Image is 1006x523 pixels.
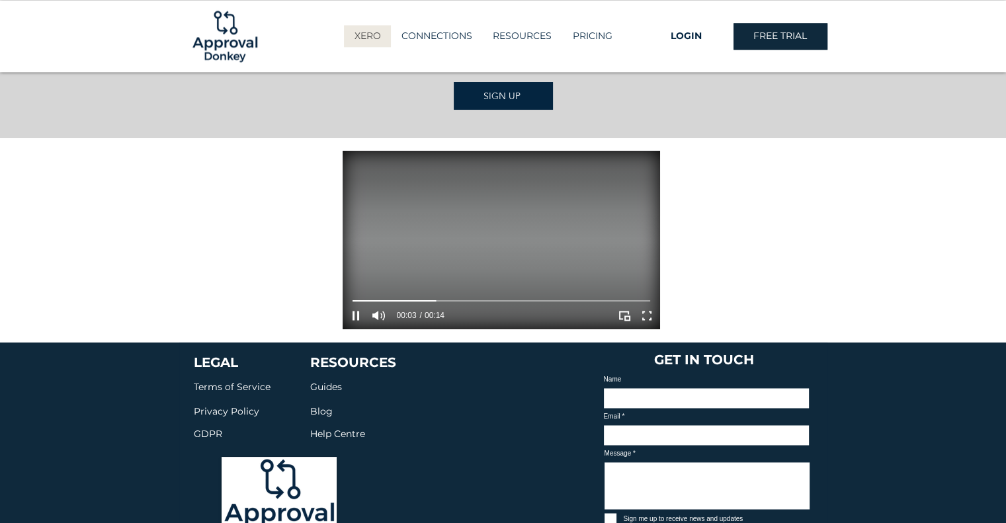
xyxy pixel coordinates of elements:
[753,30,807,43] span: FREE TRIAL
[391,25,482,47] a: CONNECTIONS
[189,1,261,72] img: Logo-01.png
[734,23,827,50] a: FREE TRIAL
[604,413,809,420] label: Email
[194,380,271,393] a: Terms of Service
[397,311,417,319] span: 00:03
[420,311,444,319] span: 00:14
[370,307,387,324] button: Mute
[310,403,333,418] a: Blog
[194,403,259,418] a: Privacy Policy
[310,381,342,393] span: Guides
[348,25,388,47] p: XERO
[624,515,743,522] span: Sign me up to receive news and updates
[194,428,222,440] span: GDPR
[310,425,365,440] a: Help Centre
[616,307,633,324] button: Play Picture-in-Picture
[654,352,754,368] span: GET IN TOUCH
[194,405,259,417] span: Privacy Policy
[343,151,660,329] div: Your Video Title Video Player
[483,90,521,102] span: SIGN UP
[310,428,365,440] span: Help Centre
[194,381,271,393] span: Terms of Service
[327,25,640,47] nav: Site
[194,354,238,370] a: LEGAL
[347,307,364,324] button: Pause
[562,25,622,47] a: PRICING
[640,23,734,50] a: LOGIN
[310,378,342,393] a: Guides
[310,354,396,370] span: RESOURCES
[194,425,222,440] a: GDPR
[344,25,391,47] a: XERO
[671,30,702,43] span: LOGIN
[604,376,809,383] label: Name
[486,25,558,47] p: RESOURCES
[482,25,562,47] div: RESOURCES
[638,307,655,324] button: Enter full screen
[310,405,333,417] span: Blog
[566,25,619,47] p: PRICING
[454,82,553,110] button: SIGN UP
[605,450,810,457] label: Message
[395,25,479,47] p: CONNECTIONS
